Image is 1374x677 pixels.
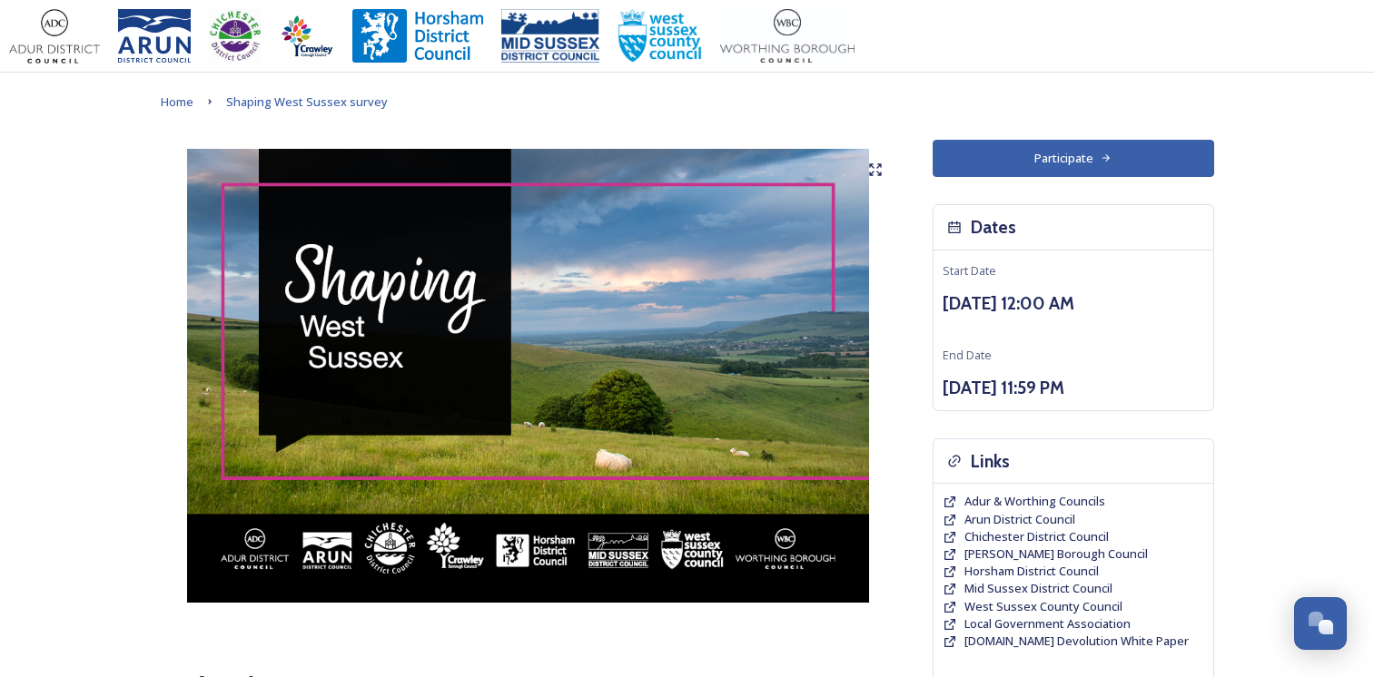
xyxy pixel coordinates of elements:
span: Local Government Association [964,615,1131,632]
a: [PERSON_NAME] Borough Council [964,545,1148,563]
img: Arun%20District%20Council%20logo%20blue%20CMYK.jpg [118,9,191,64]
a: West Sussex County Council [964,598,1122,615]
span: Shaping West Sussex survey [226,93,388,110]
button: Open Chat [1294,597,1347,650]
span: Start Date [943,262,996,279]
span: [DOMAIN_NAME] Devolution White Paper [964,633,1189,649]
span: West Sussex County Council [964,598,1122,614]
img: Adur%20logo%20%281%29.jpeg [9,9,100,64]
img: CDC%20Logo%20-%20you%20may%20have%20a%20better%20version.jpg [209,9,262,64]
span: [PERSON_NAME] Borough Council [964,545,1148,562]
h3: Dates [971,214,1016,240]
h3: [DATE] 11:59 PM [943,375,1204,401]
a: Mid Sussex District Council [964,580,1112,597]
button: Participate [933,140,1214,177]
a: Shaping West Sussex survey [226,91,388,113]
a: [DOMAIN_NAME] Devolution White Paper [964,633,1189,650]
img: Horsham%20DC%20Logo.jpg [352,9,483,64]
img: 150ppimsdc%20logo%20blue.png [501,9,599,64]
a: Adur & Worthing Councils [964,493,1105,510]
img: WSCCPos-Spot-25mm.jpg [618,9,703,64]
h3: [DATE] 12:00 AM [943,290,1204,317]
span: Horsham District Council [964,563,1099,579]
h3: Links [971,448,1010,475]
a: Chichester District Council [964,528,1109,545]
a: Local Government Association [964,615,1131,633]
a: Horsham District Council [964,563,1099,580]
span: Home [161,93,193,110]
img: Worthing_Adur%20%281%29.jpg [720,9,855,64]
img: Crawley%20BC%20logo.jpg [280,9,334,64]
a: Arun District Council [964,511,1075,528]
a: Home [161,91,193,113]
span: Adur & Worthing Councils [964,493,1105,509]
span: Chichester District Council [964,528,1109,545]
span: End Date [943,347,992,363]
